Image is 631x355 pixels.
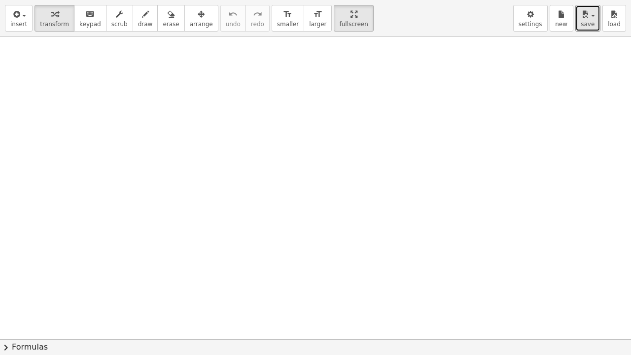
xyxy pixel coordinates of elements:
[277,21,299,28] span: smaller
[575,5,600,32] button: save
[513,5,548,32] button: settings
[602,5,626,32] button: load
[10,21,27,28] span: insert
[85,8,95,20] i: keyboard
[157,5,184,32] button: erase
[40,21,69,28] span: transform
[190,21,213,28] span: arrange
[138,21,153,28] span: draw
[253,8,262,20] i: redo
[608,21,621,28] span: load
[228,8,238,20] i: undo
[74,5,106,32] button: keyboardkeypad
[581,21,595,28] span: save
[220,5,246,32] button: undoundo
[111,21,128,28] span: scrub
[133,5,158,32] button: draw
[550,5,573,32] button: new
[555,21,567,28] span: new
[163,21,179,28] span: erase
[304,5,332,32] button: format_sizelarger
[245,5,270,32] button: redoredo
[226,21,241,28] span: undo
[79,21,101,28] span: keypad
[251,21,264,28] span: redo
[184,5,218,32] button: arrange
[519,21,542,28] span: settings
[309,21,326,28] span: larger
[106,5,133,32] button: scrub
[283,8,292,20] i: format_size
[339,21,368,28] span: fullscreen
[5,5,33,32] button: insert
[313,8,322,20] i: format_size
[272,5,304,32] button: format_sizesmaller
[35,5,74,32] button: transform
[334,5,373,32] button: fullscreen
